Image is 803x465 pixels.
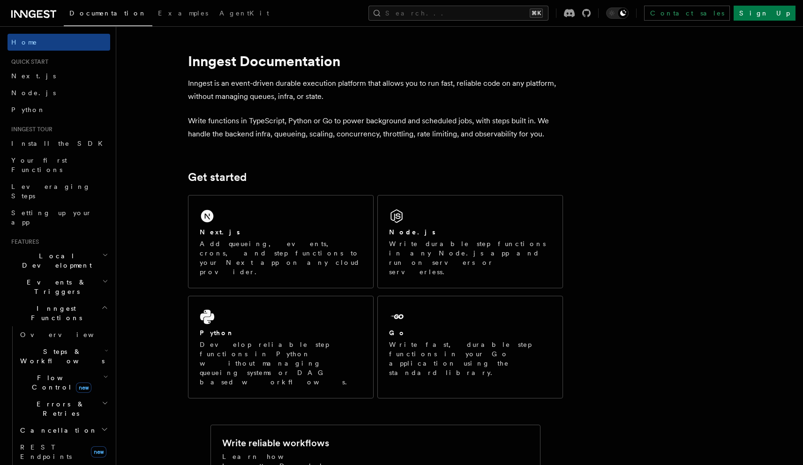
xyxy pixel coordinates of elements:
[16,347,105,366] span: Steps & Workflows
[16,326,110,343] a: Overview
[11,89,56,97] span: Node.js
[8,58,48,66] span: Quick start
[8,34,110,51] a: Home
[8,178,110,204] a: Leveraging Steps
[16,396,110,422] button: Errors & Retries
[11,209,92,226] span: Setting up your app
[16,422,110,439] button: Cancellation
[64,3,152,26] a: Documentation
[11,72,56,80] span: Next.js
[11,183,90,200] span: Leveraging Steps
[8,84,110,101] a: Node.js
[158,9,208,17] span: Examples
[188,114,563,141] p: Write functions in TypeScript, Python or Go to power background and scheduled jobs, with steps bu...
[8,247,110,274] button: Local Development
[188,171,247,184] a: Get started
[11,106,45,113] span: Python
[8,204,110,231] a: Setting up your app
[11,140,108,147] span: Install the SDK
[91,446,106,457] span: new
[16,426,98,435] span: Cancellation
[389,227,435,237] h2: Node.js
[377,195,563,288] a: Node.jsWrite durable step functions in any Node.js app and run on servers or serverless.
[8,300,110,326] button: Inngest Functions
[16,439,110,465] a: REST Endpointsnew
[389,239,551,277] p: Write durable step functions in any Node.js app and run on servers or serverless.
[219,9,269,17] span: AgentKit
[8,126,53,133] span: Inngest tour
[188,296,374,398] a: PythonDevelop reliable step functions in Python without managing queueing systems or DAG based wo...
[389,328,406,337] h2: Go
[20,331,117,338] span: Overview
[8,304,101,322] span: Inngest Functions
[152,3,214,25] a: Examples
[76,382,91,393] span: new
[16,399,102,418] span: Errors & Retries
[20,443,72,460] span: REST Endpoints
[200,239,362,277] p: Add queueing, events, crons, and step functions to your Next app on any cloud provider.
[188,52,563,69] h1: Inngest Documentation
[188,77,563,103] p: Inngest is an event-driven durable execution platform that allows you to run fast, reliable code ...
[16,369,110,396] button: Flow Controlnew
[8,135,110,152] a: Install the SDK
[200,227,240,237] h2: Next.js
[8,238,39,246] span: Features
[188,195,374,288] a: Next.jsAdd queueing, events, crons, and step functions to your Next app on any cloud provider.
[389,340,551,377] p: Write fast, durable step functions in your Go application using the standard library.
[530,8,543,18] kbd: ⌘K
[11,157,67,173] span: Your first Functions
[8,67,110,84] a: Next.js
[200,328,234,337] h2: Python
[214,3,275,25] a: AgentKit
[16,343,110,369] button: Steps & Workflows
[200,340,362,387] p: Develop reliable step functions in Python without managing queueing systems or DAG based workflows.
[8,152,110,178] a: Your first Functions
[644,6,730,21] a: Contact sales
[377,296,563,398] a: GoWrite fast, durable step functions in your Go application using the standard library.
[8,277,102,296] span: Events & Triggers
[222,436,329,450] h2: Write reliable workflows
[8,274,110,300] button: Events & Triggers
[734,6,795,21] a: Sign Up
[606,7,629,19] button: Toggle dark mode
[368,6,548,21] button: Search...⌘K
[69,9,147,17] span: Documentation
[8,101,110,118] a: Python
[16,373,103,392] span: Flow Control
[8,251,102,270] span: Local Development
[11,37,38,47] span: Home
